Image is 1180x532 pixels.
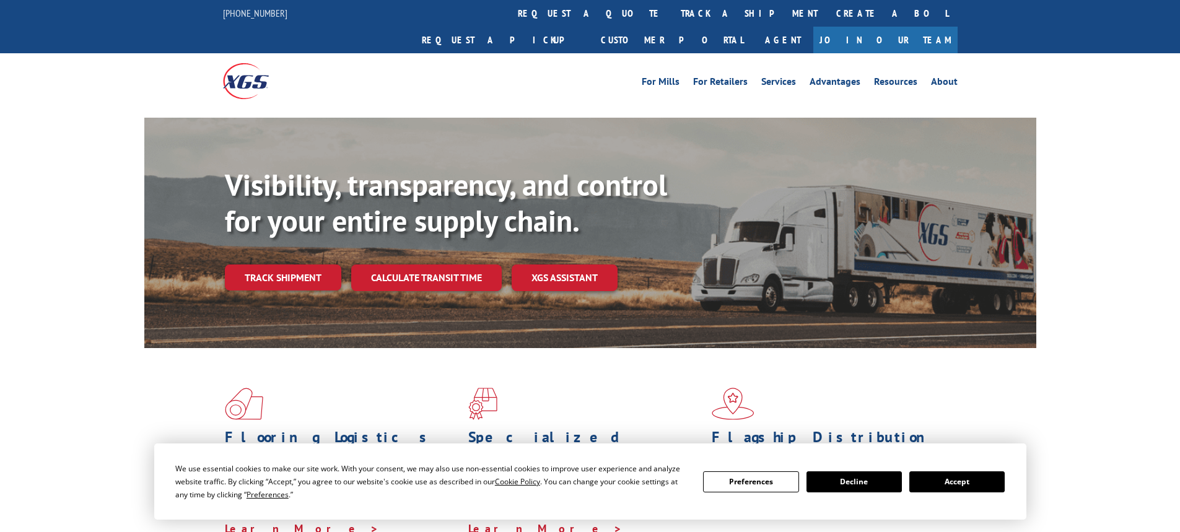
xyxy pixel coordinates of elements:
[693,77,748,90] a: For Retailers
[413,27,592,53] a: Request a pickup
[225,264,341,290] a: Track shipment
[225,165,667,240] b: Visibility, transparency, and control for your entire supply chain.
[351,264,502,291] a: Calculate transit time
[761,77,796,90] a: Services
[223,7,287,19] a: [PHONE_NUMBER]
[703,471,798,492] button: Preferences
[495,476,540,487] span: Cookie Policy
[753,27,813,53] a: Agent
[592,27,753,53] a: Customer Portal
[468,430,702,466] h1: Specialized Freight Experts
[806,471,902,492] button: Decline
[175,462,688,501] div: We use essential cookies to make our site work. With your consent, we may also use non-essential ...
[909,471,1005,492] button: Accept
[512,264,618,291] a: XGS ASSISTANT
[712,388,754,420] img: xgs-icon-flagship-distribution-model-red
[874,77,917,90] a: Resources
[810,77,860,90] a: Advantages
[712,507,866,521] a: Learn More >
[931,77,958,90] a: About
[154,443,1026,520] div: Cookie Consent Prompt
[225,388,263,420] img: xgs-icon-total-supply-chain-intelligence-red
[642,77,680,90] a: For Mills
[225,430,459,466] h1: Flooring Logistics Solutions
[712,430,946,466] h1: Flagship Distribution Model
[247,489,289,500] span: Preferences
[468,388,497,420] img: xgs-icon-focused-on-flooring-red
[813,27,958,53] a: Join Our Team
